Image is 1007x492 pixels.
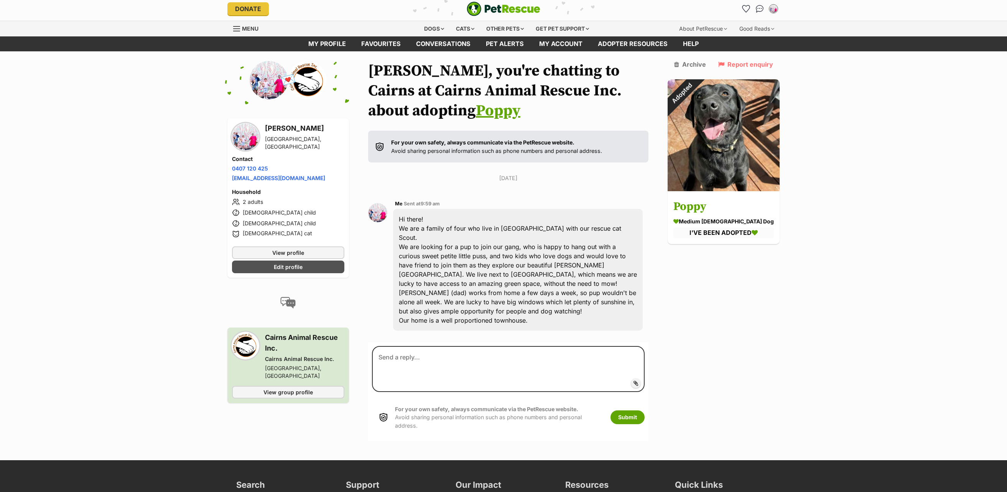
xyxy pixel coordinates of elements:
[232,219,344,228] li: [DEMOGRAPHIC_DATA] child
[232,332,259,359] img: Cairns Animal Rescue Inc. profile pic
[756,5,764,13] img: chat-41dd97257d64d25036548639549fe6c8038ab92f7586957e7f3b1b290dea8141.svg
[754,3,766,15] a: Conversations
[740,3,752,15] a: Favourites
[232,155,344,163] h4: Contact
[232,188,344,196] h4: Household
[354,36,408,51] a: Favourites
[530,21,594,36] div: Get pet support
[265,355,344,363] div: Cairns Animal Rescue Inc.
[674,61,706,68] a: Archive
[451,21,480,36] div: Cats
[232,230,344,239] li: [DEMOGRAPHIC_DATA] cat
[673,227,774,238] div: I'VE BEEN ADOPTED
[232,386,344,399] a: View group profile
[767,3,780,15] button: My account
[657,69,706,118] div: Adopted
[368,174,648,182] p: [DATE]
[227,2,269,15] a: Donate
[675,36,706,51] a: Help
[391,138,602,155] p: Avoid sharing personal information such as phone numbers and personal address.
[531,36,590,51] a: My account
[478,36,531,51] a: Pet alerts
[610,410,645,424] button: Submit
[674,21,732,36] div: About PetRescue
[734,21,780,36] div: Good Reads
[368,203,387,222] img: Saari profile pic
[250,61,288,99] img: Saari profile pic
[467,2,540,16] img: logo-e224e6f780fb5917bec1dbf3a21bbac754714ae5b6737aabdf751b685950b380.svg
[280,72,297,88] span: 💌
[393,209,643,331] div: Hi there! We are a family of four who live in [GEOGRAPHIC_DATA] with our rescue cat Scout. We are...
[280,297,296,308] img: conversation-icon-4a6f8262b818ee0b60e3300018af0b2d0b884aa5de6e9bcb8d3d4eeb1a70a7c4.svg
[265,364,344,380] div: [GEOGRAPHIC_DATA], [GEOGRAPHIC_DATA]
[233,21,264,35] a: Menu
[718,61,773,68] a: Report enquiry
[232,208,344,217] li: [DEMOGRAPHIC_DATA] child
[476,101,520,120] a: Poppy
[404,201,440,207] span: Sent at
[481,21,529,36] div: Other pets
[232,261,344,273] a: Edit profile
[668,79,780,191] img: Poppy
[770,5,777,13] img: Saari profile pic
[395,201,403,207] span: Me
[740,3,780,15] ul: Account quick links
[232,197,344,207] li: 2 adults
[265,332,344,354] h3: Cairns Animal Rescue Inc.
[408,36,478,51] a: conversations
[467,2,540,16] a: PetRescue
[242,25,258,32] span: Menu
[288,61,326,99] img: Cairns Animal Rescue Inc. profile pic
[391,139,574,146] strong: For your own safety, always communicate via the PetRescue website.
[419,21,449,36] div: Dogs
[232,165,268,172] a: 0407 120 425
[368,61,648,121] h1: [PERSON_NAME], you're chatting to Cairns at Cairns Animal Rescue Inc. about adopting
[301,36,354,51] a: My profile
[265,135,344,151] div: [GEOGRAPHIC_DATA], [GEOGRAPHIC_DATA]
[265,123,344,134] h3: [PERSON_NAME]
[673,198,774,215] h3: Poppy
[232,246,344,259] a: View profile
[274,263,303,271] span: Edit profile
[421,201,440,207] span: 9:59 am
[263,388,313,396] span: View group profile
[272,249,304,257] span: View profile
[668,185,780,193] a: Adopted
[232,175,325,181] a: [EMAIL_ADDRESS][DOMAIN_NAME]
[232,123,259,150] img: Saari profile pic
[395,405,603,430] p: Avoid sharing personal information such as phone numbers and personal address.
[590,36,675,51] a: Adopter resources
[668,192,780,244] a: Poppy medium [DEMOGRAPHIC_DATA] Dog I'VE BEEN ADOPTED
[673,217,774,225] div: medium [DEMOGRAPHIC_DATA] Dog
[395,406,578,412] strong: For your own safety, always communicate via the PetRescue website.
